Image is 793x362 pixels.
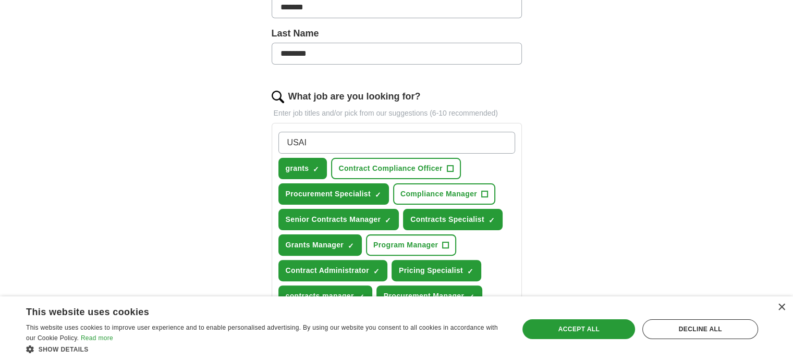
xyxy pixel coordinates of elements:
[393,183,495,205] button: Compliance Manager
[385,216,391,224] span: ✓
[338,163,442,174] span: Contract Compliance Officer
[331,158,460,179] button: Contract Compliance Officer
[278,158,327,179] button: grants✓
[358,293,364,301] span: ✓
[272,27,522,41] label: Last Name
[272,91,284,103] img: search.png
[278,285,372,307] button: contracts manager✓
[26,303,478,318] div: This website uses cookies
[375,191,381,199] span: ✓
[313,165,319,173] span: ✓
[642,319,758,339] div: Decline all
[286,189,371,199] span: Procurement Specialist
[286,214,381,225] span: Senior Contracts Manager
[288,90,421,104] label: What job are you looking for?
[468,293,474,301] span: ✓
[403,209,503,230] button: Contracts Specialist✓
[272,108,522,119] p: Enter job titles and/or pick from our suggestions (6-10 recommended)
[278,209,399,230] button: Senior Contracts Manager✓
[286,163,309,174] span: grants
[373,267,380,276] span: ✓
[286,240,344,251] span: Grants Manager
[278,132,515,154] input: Type a job title and press enter
[286,265,369,276] span: Contract Administrator
[39,346,89,353] span: Show details
[278,234,362,256] button: Grants Manager✓
[392,260,481,281] button: Pricing Specialist✓
[467,267,473,276] span: ✓
[278,183,389,205] button: Procurement Specialist✓
[373,240,438,251] span: Program Manager
[278,260,387,281] button: Contract Administrator✓
[286,291,354,302] span: contracts manager
[81,334,113,342] a: Read more, opens a new window
[26,324,498,342] span: This website uses cookies to improve user experience and to enable personalised advertising. By u...
[348,242,354,250] span: ✓
[376,285,482,307] button: Procurement Manager✓
[410,214,484,225] span: Contracts Specialist
[399,265,463,276] span: Pricing Specialist
[400,189,477,199] span: Compliance Manager
[489,216,495,224] span: ✓
[384,291,464,302] span: Procurement Manager
[522,319,635,339] div: Accept all
[777,304,785,311] div: Close
[366,234,456,256] button: Program Manager
[26,344,504,354] div: Show details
